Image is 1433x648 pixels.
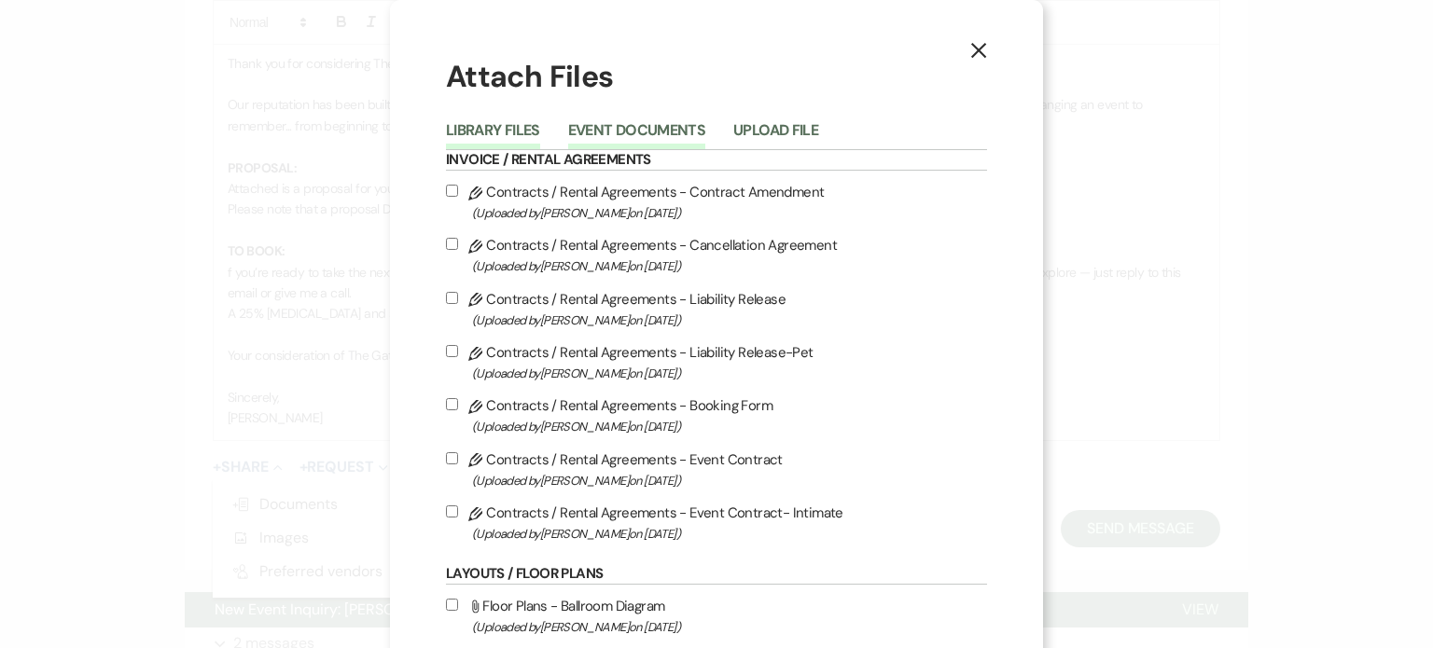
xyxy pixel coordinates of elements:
[446,393,987,437] label: Contracts / Rental Agreements - Booking Form
[446,340,987,384] label: Contracts / Rental Agreements - Liability Release-Pet
[446,345,458,357] input: Contracts / Rental Agreements - Liability Release-Pet(Uploaded by[PERSON_NAME]on [DATE])
[446,564,987,585] h6: Layouts / Floor Plans
[446,398,458,410] input: Contracts / Rental Agreements - Booking Form(Uploaded by[PERSON_NAME]on [DATE])
[446,501,987,545] label: Contracts / Rental Agreements - Event Contract- Intimate
[446,180,987,224] label: Contracts / Rental Agreements - Contract Amendment
[446,150,987,171] h6: Invoice / Rental Agreements
[446,292,458,304] input: Contracts / Rental Agreements - Liability Release(Uploaded by[PERSON_NAME]on [DATE])
[472,470,987,491] span: (Uploaded by [PERSON_NAME] on [DATE] )
[446,185,458,197] input: Contracts / Rental Agreements - Contract Amendment(Uploaded by[PERSON_NAME]on [DATE])
[446,599,458,611] input: Floor Plans - Ballroom Diagram(Uploaded by[PERSON_NAME]on [DATE])
[568,123,705,149] button: Event Documents
[472,416,987,437] span: (Uploaded by [PERSON_NAME] on [DATE] )
[446,594,987,638] label: Floor Plans - Ballroom Diagram
[733,123,818,149] button: Upload File
[446,123,540,149] button: Library Files
[472,523,987,545] span: (Uploaded by [PERSON_NAME] on [DATE] )
[446,233,987,277] label: Contracts / Rental Agreements - Cancellation Agreement
[446,238,458,250] input: Contracts / Rental Agreements - Cancellation Agreement(Uploaded by[PERSON_NAME]on [DATE])
[446,56,987,98] h1: Attach Files
[446,287,987,331] label: Contracts / Rental Agreements - Liability Release
[446,448,987,491] label: Contracts / Rental Agreements - Event Contract
[472,616,987,638] span: (Uploaded by [PERSON_NAME] on [DATE] )
[446,452,458,464] input: Contracts / Rental Agreements - Event Contract(Uploaded by[PERSON_NAME]on [DATE])
[446,505,458,517] input: Contracts / Rental Agreements - Event Contract- Intimate(Uploaded by[PERSON_NAME]on [DATE])
[472,202,987,224] span: (Uploaded by [PERSON_NAME] on [DATE] )
[472,363,987,384] span: (Uploaded by [PERSON_NAME] on [DATE] )
[472,310,987,331] span: (Uploaded by [PERSON_NAME] on [DATE] )
[472,255,987,277] span: (Uploaded by [PERSON_NAME] on [DATE] )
